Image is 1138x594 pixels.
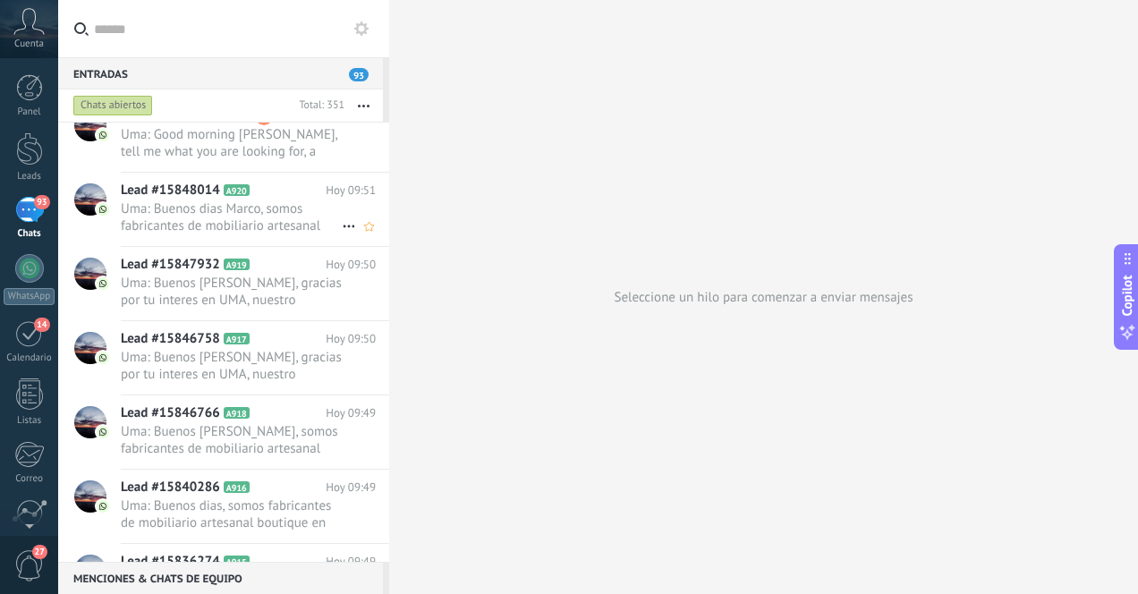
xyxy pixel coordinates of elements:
span: 93 [34,195,49,209]
img: com.amocrm.amocrmwa.svg [97,426,109,438]
span: Lead #15847932 [121,256,220,274]
span: Hoy 09:49 [326,479,376,496]
span: A916 [224,481,250,493]
span: Lead #15846766 [121,404,220,422]
span: Hoy 09:50 [326,256,376,274]
span: Uma: Buenos [PERSON_NAME], somos fabricantes de mobiliario artesanal boutique en [GEOGRAPHIC_DATA... [121,423,342,457]
span: 93 [349,68,369,81]
span: A919 [224,259,250,270]
div: Correo [4,473,55,485]
div: Chats abiertos [73,95,153,116]
span: Lead #15848014 [121,182,220,199]
a: Lead #15833090 Hoy 09:56 Uma: Good morning [PERSON_NAME], tell me what you are looking for, a sup... [58,98,389,172]
span: A918 [224,407,250,419]
span: Lead #15840286 [121,479,220,496]
span: Copilot [1118,276,1136,317]
a: Lead #15846766 A918 Hoy 09:49 Uma: Buenos [PERSON_NAME], somos fabricantes de mobiliario artesana... [58,395,389,469]
a: Lead #15846758 A917 Hoy 09:50 Uma: Buenos [PERSON_NAME], gracias por tu interes en UMA, nuestro c... [58,321,389,395]
button: Más [344,89,383,122]
span: Hoy 09:51 [326,182,376,199]
span: A917 [224,333,250,344]
img: com.amocrm.amocrmwa.svg [97,277,109,290]
span: Uma: Buenos [PERSON_NAME], gracias por tu interes en UMA, nuestro catálogo refleja principalmente... [121,275,342,309]
div: Panel [4,106,55,118]
img: com.amocrm.amocrmwa.svg [97,352,109,364]
img: com.amocrm.amocrmwa.svg [97,500,109,513]
span: Lead #15836274 [121,553,220,571]
span: Hoy 09:50 [326,330,376,348]
div: Chats [4,228,55,240]
div: Listas [4,415,55,427]
span: A915 [224,556,250,567]
span: Uma: Buenos dias Marco, somos fabricantes de mobiliario artesanal boutique en [GEOGRAPHIC_DATA], ... [121,200,342,234]
div: Menciones & Chats de equipo [58,562,383,594]
span: A920 [224,184,250,196]
div: Leads [4,171,55,182]
span: Uma: Good morning [PERSON_NAME], tell me what you are looking for, a supplier to manufacture and ... [121,126,342,160]
a: Lead #15847932 A919 Hoy 09:50 Uma: Buenos [PERSON_NAME], gracias por tu interes en UMA, nuestro c... [58,247,389,320]
span: Lead #15846758 [121,330,220,348]
a: Lead #15840286 A916 Hoy 09:49 Uma: Buenos dias, somos fabricantes de mobiliario artesanal boutiqu... [58,470,389,543]
div: Entradas [58,57,383,89]
span: Cuenta [14,38,44,50]
div: WhatsApp [4,288,55,305]
div: Calendario [4,352,55,364]
span: Uma: Buenos [PERSON_NAME], gracias por tu interes en UMA, nuestro catálogo refleja principalmente... [121,349,342,383]
a: Lead #15848014 A920 Hoy 09:51 Uma: Buenos dias Marco, somos fabricantes de mobiliario artesanal b... [58,173,389,246]
span: 27 [32,545,47,559]
div: Total: 351 [292,97,344,115]
img: com.amocrm.amocrmwa.svg [97,203,109,216]
span: Hoy 09:49 [326,404,376,422]
img: com.amocrm.amocrmwa.svg [97,129,109,141]
span: Uma: Buenos dias, somos fabricantes de mobiliario artesanal boutique en [GEOGRAPHIC_DATA], con ba... [121,497,342,531]
span: Hoy 09:49 [326,553,376,571]
span: 14 [34,318,49,332]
